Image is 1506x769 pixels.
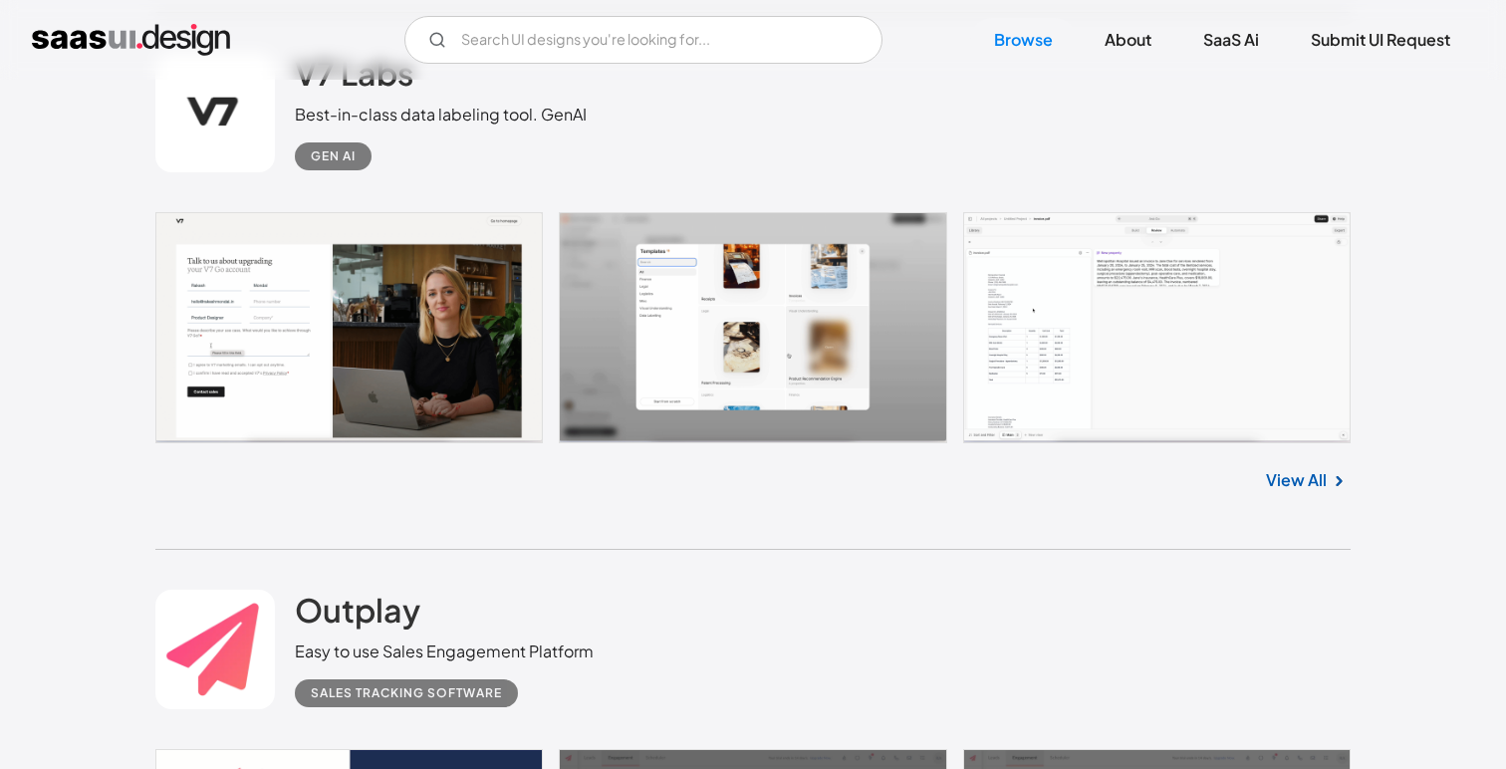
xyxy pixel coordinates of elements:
div: Best-in-class data labeling tool. GenAI [295,103,587,127]
a: View All [1266,468,1327,492]
div: Sales Tracking Software [311,681,502,705]
h2: Outplay [295,590,420,630]
a: SaaS Ai [1179,18,1283,62]
a: home [32,24,230,56]
a: Outplay [295,590,420,640]
a: Submit UI Request [1287,18,1474,62]
form: Email Form [404,16,882,64]
div: Easy to use Sales Engagement Platform [295,640,594,663]
a: About [1081,18,1175,62]
a: Browse [970,18,1077,62]
div: Gen AI [311,144,356,168]
input: Search UI designs you're looking for... [404,16,882,64]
